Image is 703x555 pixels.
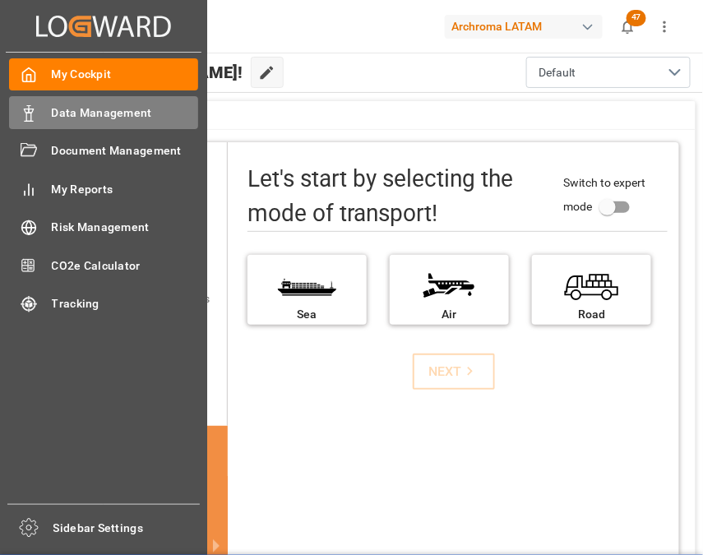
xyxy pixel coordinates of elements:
[9,288,198,320] a: Tracking
[256,306,358,323] div: Sea
[52,66,199,83] span: My Cockpit
[52,219,199,236] span: Risk Management
[398,306,501,323] div: Air
[52,295,199,312] span: Tracking
[66,57,243,88] span: Hello [PERSON_NAME]!
[9,211,198,243] a: Risk Management
[526,57,691,88] button: open menu
[53,520,201,537] span: Sidebar Settings
[247,162,547,231] div: Let's start by selecting the mode of transport!
[52,104,199,122] span: Data Management
[563,176,645,213] span: Switch to expert mode
[9,58,198,90] a: My Cockpit
[539,64,576,81] span: Default
[9,249,198,281] a: CO2e Calculator
[9,96,198,128] a: Data Management
[52,142,199,160] span: Document Management
[107,290,210,308] div: Add shipping details
[627,10,646,26] span: 47
[609,8,646,45] button: show 47 new notifications
[52,181,199,198] span: My Reports
[445,11,609,42] button: Archroma LATAM
[540,306,643,323] div: Road
[9,135,198,167] a: Document Management
[9,173,198,205] a: My Reports
[52,257,199,275] span: CO2e Calculator
[445,15,603,39] div: Archroma LATAM
[413,354,495,390] button: NEXT
[428,362,479,382] div: NEXT
[646,8,683,45] button: show more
